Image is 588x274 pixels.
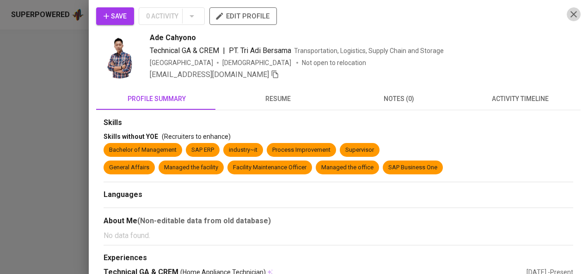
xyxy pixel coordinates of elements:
div: Supervisor [345,146,374,155]
div: Managed the facility [164,163,218,172]
span: [EMAIL_ADDRESS][DOMAIN_NAME] [150,70,269,79]
span: resume [223,93,333,105]
span: activity timeline [465,93,575,105]
span: PT. Tri Adi Bersama [229,46,291,55]
span: edit profile [217,10,269,22]
div: Bachelor of Management [109,146,177,155]
div: Process Improvement [272,146,331,155]
div: Facility Maintenance Officer [233,163,306,172]
span: notes (0) [344,93,454,105]
b: (Non-editable data from old database) [137,216,271,225]
span: Ade Cahyono [150,32,196,43]
div: industry~it [229,146,257,155]
span: Technical GA & CREM [150,46,219,55]
div: SAP ERP [191,146,214,155]
span: [DEMOGRAPHIC_DATA] [222,58,293,67]
img: 33dc80d7e29831fed0328f500764bd75.jpg [96,32,142,78]
div: Skills [104,118,573,128]
div: [GEOGRAPHIC_DATA] [150,58,213,67]
span: Save [104,11,127,22]
div: Managed the office [321,163,374,172]
button: Save [96,7,134,25]
a: edit profile [209,12,277,19]
span: Transportation, Logistics, Supply Chain and Storage [294,47,444,54]
span: profile summary [102,93,212,105]
div: SAP Business One [388,163,437,172]
div: About Me [104,215,573,226]
div: Experiences [104,253,573,263]
button: edit profile [209,7,277,25]
div: Languages [104,190,573,200]
p: Not open to relocation [302,58,366,67]
span: Skills without YOE [104,133,158,140]
div: General Affairs [109,163,149,172]
span: (Recruiters to enhance) [162,133,231,140]
span: | [223,45,225,56]
p: No data found. [104,230,573,241]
